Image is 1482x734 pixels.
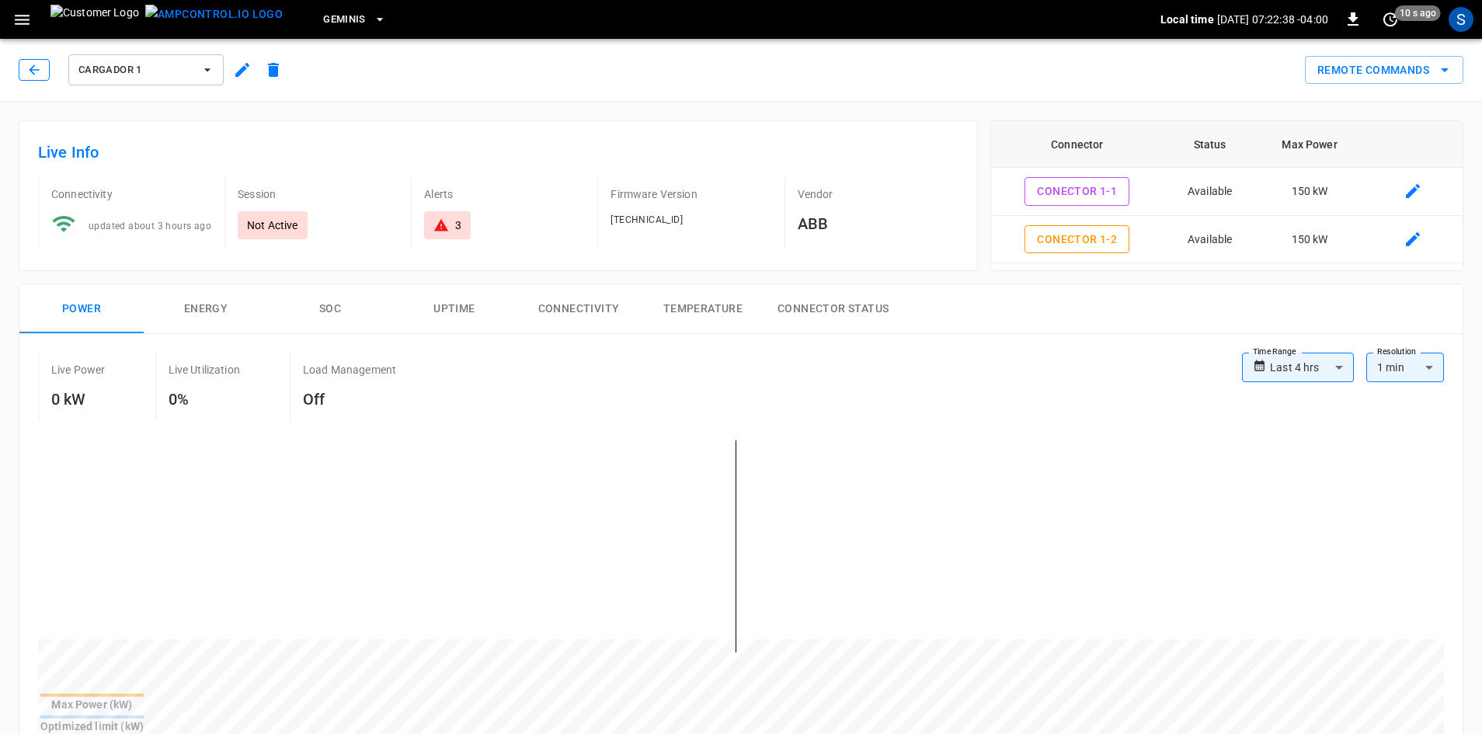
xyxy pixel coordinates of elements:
[798,186,958,202] p: Vendor
[317,5,392,35] button: Geminis
[78,61,193,79] span: Cargador 1
[1366,353,1444,382] div: 1 min
[641,284,765,334] button: Temperature
[303,387,396,412] h6: Off
[38,140,958,165] h6: Live Info
[68,54,224,85] button: Cargador 1
[517,284,641,334] button: Connectivity
[765,284,901,334] button: Connector Status
[991,121,1463,359] table: connector table
[1395,5,1441,21] span: 10 s ago
[1305,56,1463,85] button: Remote Commands
[169,387,240,412] h6: 0%
[169,362,240,377] p: Live Utilization
[1256,216,1363,264] td: 150 kW
[89,221,211,231] span: updated about 3 hours ago
[991,121,1164,168] th: Connector
[392,284,517,334] button: Uptime
[1256,121,1363,168] th: Max Power
[1164,216,1256,264] td: Available
[1270,353,1354,382] div: Last 4 hrs
[455,217,461,233] div: 3
[1253,346,1296,358] label: Time Range
[611,186,771,202] p: Firmware Version
[611,214,683,225] span: [TECHNICAL_ID]
[1378,7,1403,32] button: set refresh interval
[798,211,958,236] h6: ABB
[1256,168,1363,216] td: 150 kW
[1160,12,1214,27] p: Local time
[1305,56,1463,85] div: remote commands options
[144,284,268,334] button: Energy
[1164,168,1256,216] td: Available
[51,387,106,412] h6: 0 kW
[238,186,398,202] p: Session
[1449,7,1473,32] div: profile-icon
[1217,12,1328,27] p: [DATE] 07:22:38 -04:00
[1025,177,1129,206] button: Conector 1-1
[51,186,212,202] p: Connectivity
[1164,263,1256,311] td: Available
[1164,121,1256,168] th: Status
[145,5,283,24] img: ampcontrol.io logo
[247,217,298,233] p: Not Active
[303,362,396,377] p: Load Management
[268,284,392,334] button: SOC
[50,5,139,34] img: Customer Logo
[323,11,366,29] span: Geminis
[1377,346,1416,358] label: Resolution
[1256,263,1363,311] td: 150 kW
[51,362,106,377] p: Live Power
[424,186,585,202] p: Alerts
[19,284,144,334] button: Power
[1025,225,1129,254] button: Conector 1-2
